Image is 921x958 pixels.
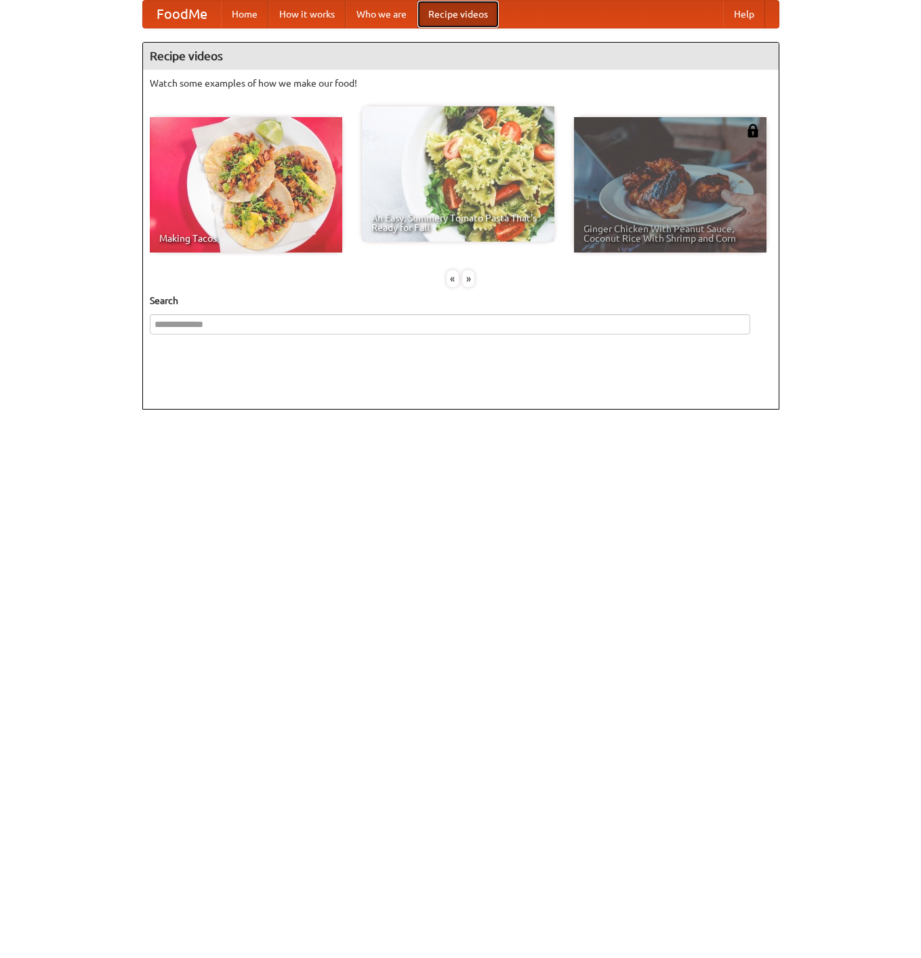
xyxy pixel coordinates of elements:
p: Watch some examples of how we make our food! [150,77,772,90]
a: Who we are [346,1,417,28]
span: An Easy, Summery Tomato Pasta That's Ready for Fall [371,213,545,232]
a: How it works [268,1,346,28]
h4: Recipe videos [143,43,779,70]
a: Recipe videos [417,1,499,28]
div: » [462,270,474,287]
div: « [447,270,459,287]
a: Home [221,1,268,28]
a: Making Tacos [150,117,342,253]
a: Help [723,1,765,28]
a: FoodMe [143,1,221,28]
span: Making Tacos [159,234,333,243]
h5: Search [150,294,772,307]
a: An Easy, Summery Tomato Pasta That's Ready for Fall [362,106,554,242]
img: 483408.png [746,124,760,137]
